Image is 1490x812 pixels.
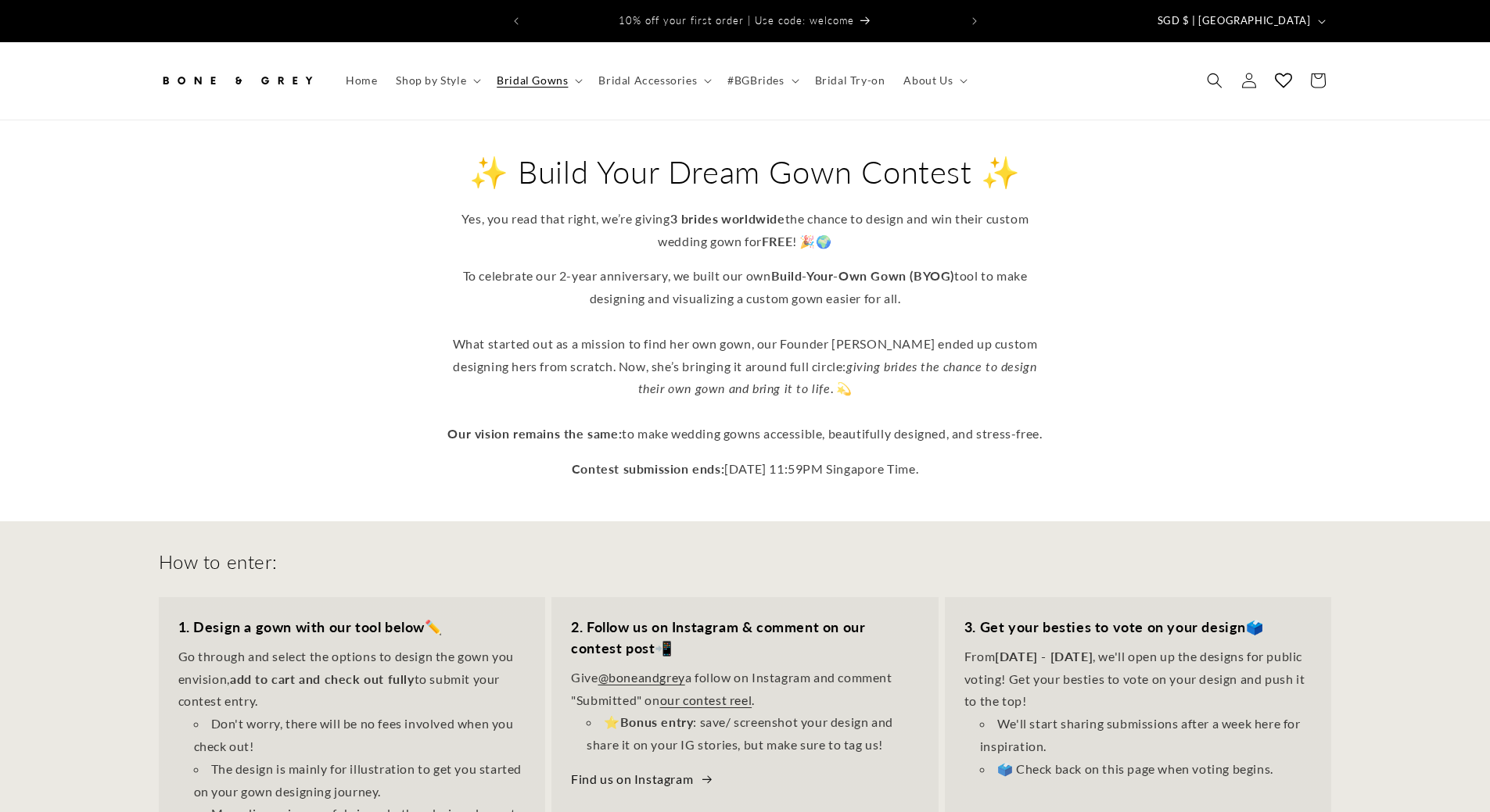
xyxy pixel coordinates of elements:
li: 🗳️ Check back on this page when voting begins. [980,758,1312,781]
summary: Bridal Accessories [589,64,718,97]
summary: Shop by Style [386,64,487,97]
li: ⭐ : save/ screenshot your design and share it on your IG stories, but make sure to tag us! [587,711,919,757]
a: Find us on Instagram [571,768,714,791]
em: giving brides the chance to design their own gown and bring it to life [638,359,1037,396]
span: SGD $ | [GEOGRAPHIC_DATA] [1158,13,1311,29]
span: About Us [903,73,953,88]
button: SGD $ | [GEOGRAPHIC_DATA] [1148,6,1332,36]
a: our contest reel [660,692,752,707]
p: From , we'll open up the designs for public voting! Get your besties to vote on your design and p... [964,646,1312,713]
h3: 📲 [571,617,919,659]
span: Shop by Style [396,73,466,88]
strong: Our vision remains the same: [447,426,622,441]
button: Previous announcement [499,6,533,36]
li: The design is mainly for illustration to get you started on your gown designing journey. [194,758,526,803]
a: Bridal Try-on [806,64,895,97]
strong: 2. Follow us on Instagram & comment on our contest post [571,618,865,656]
span: Bridal Accessories [598,73,697,88]
p: Give a follow on Instagram and comment "Submitted" on . [571,667,919,712]
p: [DATE] 11:59PM Singapore Time. [440,458,1050,481]
a: Bone and Grey Bridal [153,58,321,104]
p: To celebrate our 2-year anniversary, we built our own tool to make designing and visualizing a cu... [440,265,1050,445]
strong: FREE [762,234,792,249]
span: Bridal Gowns [497,73,568,88]
strong: 3. Get your besties to vote on your design [964,618,1246,635]
h3: ✏️ [178,617,526,638]
strong: 1. Design a gown with our tool below [178,618,425,635]
h2: ✨ Build Your Dream Gown Contest ✨ [440,152,1050,192]
span: Bridal Try-on [815,73,885,88]
strong: [DATE] - [DATE] [995,649,1093,664]
li: Don't worry, there will be no fees involved when you check out! [194,713,526,758]
strong: add to cart and check out fully [230,671,415,686]
summary: Search [1197,63,1232,98]
span: #BGBrides [727,73,784,88]
strong: worldwide [721,211,784,226]
a: @boneandgrey [598,670,685,685]
strong: 3 brides [670,211,719,226]
p: Yes, you read that right, we’re giving the chance to design and win their custom wedding gown for... [440,208,1050,253]
summary: #BGBrides [718,64,805,97]
strong: Build-Your-Own Gown (BYOG) [771,268,955,283]
li: We'll start sharing submissions after a week here for inspiration. [980,713,1312,758]
a: Home [336,64,386,97]
h3: 🗳️ [964,617,1312,638]
summary: Bridal Gowns [487,64,589,97]
summary: About Us [894,64,974,97]
span: 10% off your first order | Use code: welcome [619,14,854,27]
strong: Contest submission ends: [572,461,724,476]
h2: How to enter: [159,549,278,574]
img: Bone and Grey Bridal [159,63,315,98]
button: Next announcement [957,6,992,36]
span: Home [346,73,377,88]
strong: Bonus entry [620,714,694,729]
p: Go through and select the options to design the gown you envision, to submit your contest entry. [178,646,526,713]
